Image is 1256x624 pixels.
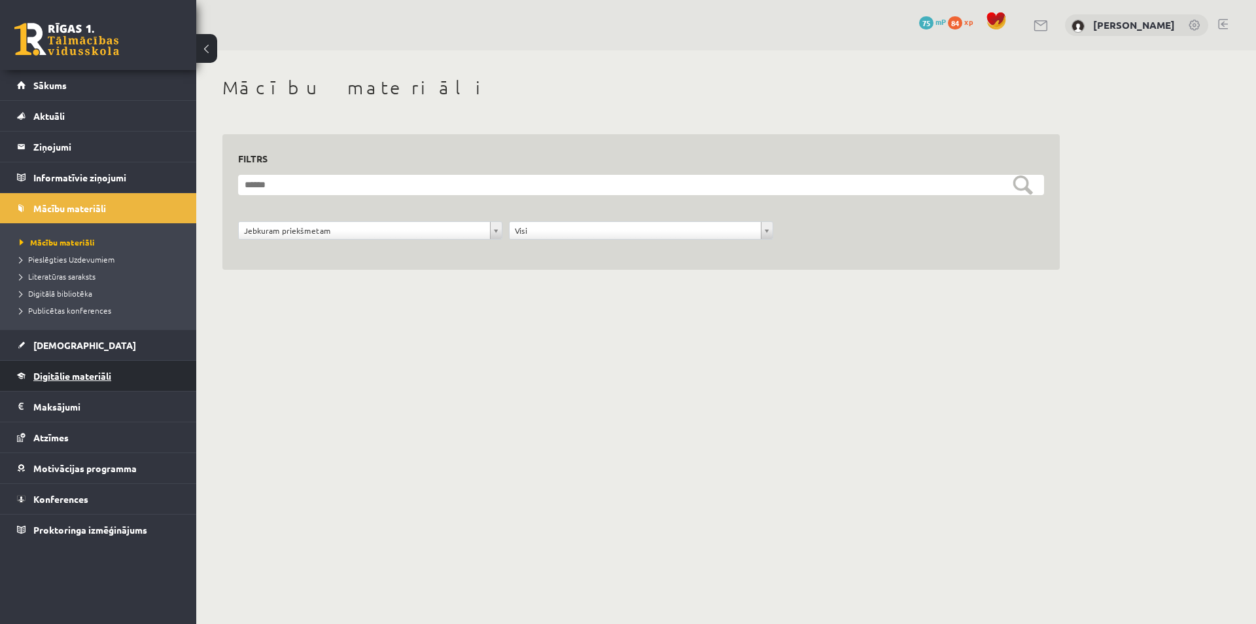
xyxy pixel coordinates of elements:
[20,254,114,265] span: Pieslēgties Uzdevumiem
[919,16,933,29] span: 75
[1072,20,1085,33] img: Kirils Bondarevs
[17,392,180,422] a: Maksājumi
[33,339,136,351] span: [DEMOGRAPHIC_DATA]
[510,222,773,239] a: Visi
[515,222,756,239] span: Visi
[17,330,180,360] a: [DEMOGRAPHIC_DATA]
[17,70,180,100] a: Sākums
[948,16,962,29] span: 84
[20,288,92,299] span: Digitālā bibliotēka
[17,193,180,223] a: Mācību materiāli
[33,132,180,162] legend: Ziņojumi
[244,222,485,239] span: Jebkuram priekšmetam
[33,202,106,214] span: Mācību materiāli
[238,150,1028,168] h3: Filtrs
[964,16,973,27] span: xp
[20,271,96,282] span: Literatūras saraksts
[17,484,180,514] a: Konferences
[20,304,183,316] a: Publicētas konferences
[14,23,119,56] a: Rīgas 1. Tālmācības vidusskola
[20,305,111,316] span: Publicētas konferences
[17,515,180,545] a: Proktoringa izmēģinājums
[33,392,180,422] legend: Maksājumi
[239,222,502,239] a: Jebkuram priekšmetam
[17,101,180,131] a: Aktuāli
[33,110,65,122] span: Aktuāli
[919,16,946,27] a: 75 mP
[17,453,180,483] a: Motivācijas programma
[935,16,946,27] span: mP
[17,422,180,452] a: Atzīmes
[20,287,183,299] a: Digitālā bibliotēka
[1093,18,1175,31] a: [PERSON_NAME]
[33,462,137,474] span: Motivācijas programma
[20,253,183,265] a: Pieslēgties Uzdevumiem
[33,524,147,536] span: Proktoringa izmēģinājums
[20,270,183,282] a: Literatūras saraksts
[33,370,111,382] span: Digitālie materiāli
[33,431,69,443] span: Atzīmes
[20,237,95,248] span: Mācību materiāli
[222,77,1060,99] h1: Mācību materiāli
[17,361,180,391] a: Digitālie materiāli
[33,79,67,91] span: Sākums
[33,162,180,193] legend: Informatīvie ziņojumi
[17,132,180,162] a: Ziņojumi
[948,16,979,27] a: 84 xp
[17,162,180,193] a: Informatīvie ziņojumi
[20,236,183,248] a: Mācību materiāli
[33,493,88,505] span: Konferences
